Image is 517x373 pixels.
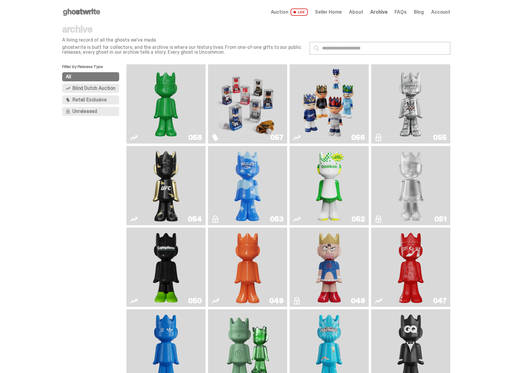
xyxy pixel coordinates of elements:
p: A living record of all the ghosts we've made. [62,38,305,42]
img: Campless [150,230,182,304]
a: Archive [370,10,387,15]
div: 050 [188,297,202,304]
img: Ruby [150,148,182,223]
img: Schrödinger's ghost: Orange Vibe [232,230,264,304]
img: I Was There SummerSlam [381,67,440,141]
span: Retail Exclusive [72,97,106,102]
a: Blog [414,10,424,15]
img: Skip [395,230,427,304]
span: Auction [271,10,288,15]
div: 057 [270,134,284,141]
a: Schrödinger's ghost: Sunday Green [130,67,202,141]
a: About [349,10,363,15]
span: LIVE [290,8,308,16]
p: Filter by Release Type [62,64,126,72]
a: Seller Home [315,10,342,15]
a: Skip [375,230,447,304]
button: All [62,72,119,81]
a: ghooooost [212,148,284,223]
div: 052 [351,215,365,223]
img: Schrödinger's ghost: Sunday Green [136,67,196,141]
span: All [66,74,71,79]
img: Game Face (2025) [218,67,277,141]
button: Blind Dutch Auction [62,84,119,93]
button: Retail Exclusive [62,95,119,104]
div: 049 [269,297,284,304]
span: Unreleased [72,109,97,114]
img: Game Face (2025) [299,67,359,141]
a: Game Face (2025) [293,67,365,141]
button: Unreleased [62,107,119,116]
a: Court Victory [293,148,365,223]
div: 054 [188,215,202,223]
div: 048 [351,297,365,304]
div: 047 [433,297,447,304]
img: LLLoyalty [395,148,427,223]
a: Kinnikuman [293,230,365,304]
a: LLLoyalty [375,148,447,223]
a: Auction LIVE [271,8,308,16]
img: ghooooost [232,148,264,223]
a: Schrödinger's ghost: Orange Vibe [212,230,284,304]
div: 058 [188,134,202,141]
a: Ruby [130,148,202,223]
a: FAQs [394,10,406,15]
div: 051 [434,215,447,223]
a: Game Face (2025) [212,67,284,141]
span: Blind Dutch Auction [72,86,116,91]
img: Kinnikuman [313,230,345,304]
p: archive [62,24,305,34]
a: I Was There SummerSlam [375,67,447,141]
a: Account [431,10,450,15]
img: Court Victory [313,148,345,223]
div: 056 [351,134,365,141]
p: ghostwrite is built for collectors, and the archive is where our history lives. From one-of-one g... [62,45,305,55]
a: Campless [130,230,202,304]
div: 053 [270,215,284,223]
div: 055 [433,134,447,141]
